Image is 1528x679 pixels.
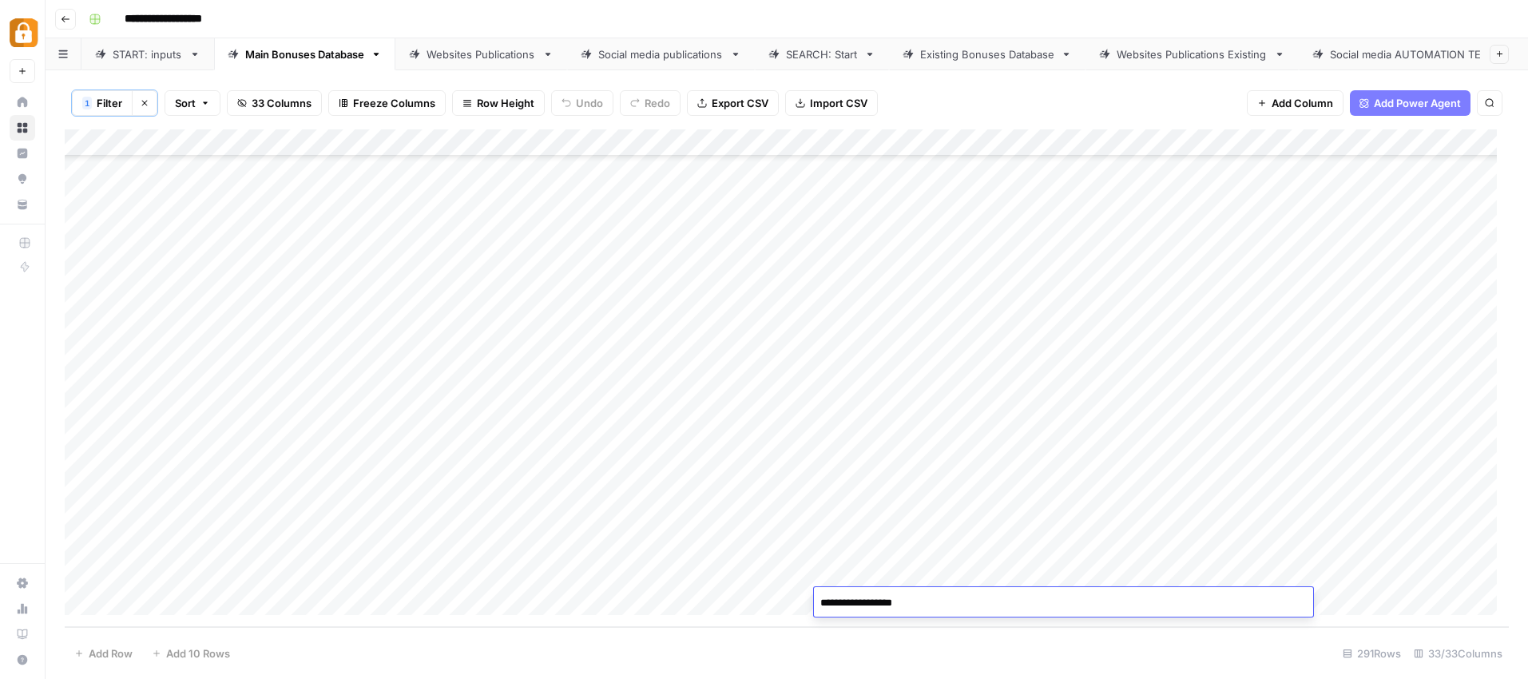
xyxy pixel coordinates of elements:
button: Add 10 Rows [142,641,240,666]
span: Add Row [89,645,133,661]
span: Import CSV [810,95,867,111]
button: Row Height [452,90,545,116]
button: Add Power Agent [1350,90,1470,116]
a: Main Bonuses Database [214,38,395,70]
div: Websites Publications [427,46,536,62]
span: Sort [175,95,196,111]
a: Social media AUTOMATION TEST [1299,38,1528,70]
span: Add 10 Rows [166,645,230,661]
button: Add Column [1247,90,1343,116]
span: 33 Columns [252,95,312,111]
span: Filter [97,95,122,111]
div: 1 [82,97,92,109]
span: Add Column [1272,95,1333,111]
button: 1Filter [72,90,132,116]
div: SEARCH: Start [786,46,858,62]
a: Websites Publications [395,38,567,70]
div: Existing Bonuses Database [920,46,1054,62]
button: Sort [165,90,220,116]
button: Help + Support [10,647,35,673]
a: Existing Bonuses Database [889,38,1085,70]
button: Workspace: Adzz [10,13,35,53]
a: Browse [10,115,35,141]
button: Freeze Columns [328,90,446,116]
a: Websites Publications Existing [1085,38,1299,70]
button: 33 Columns [227,90,322,116]
img: Adzz Logo [10,18,38,47]
span: Row Height [477,95,534,111]
a: Settings [10,570,35,596]
button: Import CSV [785,90,878,116]
button: Redo [620,90,681,116]
div: Main Bonuses Database [245,46,364,62]
div: 291 Rows [1336,641,1407,666]
span: Undo [576,95,603,111]
div: 33/33 Columns [1407,641,1509,666]
span: Freeze Columns [353,95,435,111]
a: Social media publications [567,38,755,70]
a: Home [10,89,35,115]
div: Social media AUTOMATION TEST [1330,46,1497,62]
button: Add Row [65,641,142,666]
a: SEARCH: Start [755,38,889,70]
div: START: inputs [113,46,183,62]
a: Your Data [10,192,35,217]
a: Usage [10,596,35,621]
span: Add Power Agent [1374,95,1461,111]
span: 1 [85,97,89,109]
button: Export CSV [687,90,779,116]
a: Opportunities [10,166,35,192]
a: START: inputs [81,38,214,70]
div: Websites Publications Existing [1117,46,1268,62]
div: Social media publications [598,46,724,62]
a: Insights [10,141,35,166]
a: Learning Hub [10,621,35,647]
button: Undo [551,90,613,116]
span: Export CSV [712,95,768,111]
span: Redo [645,95,670,111]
